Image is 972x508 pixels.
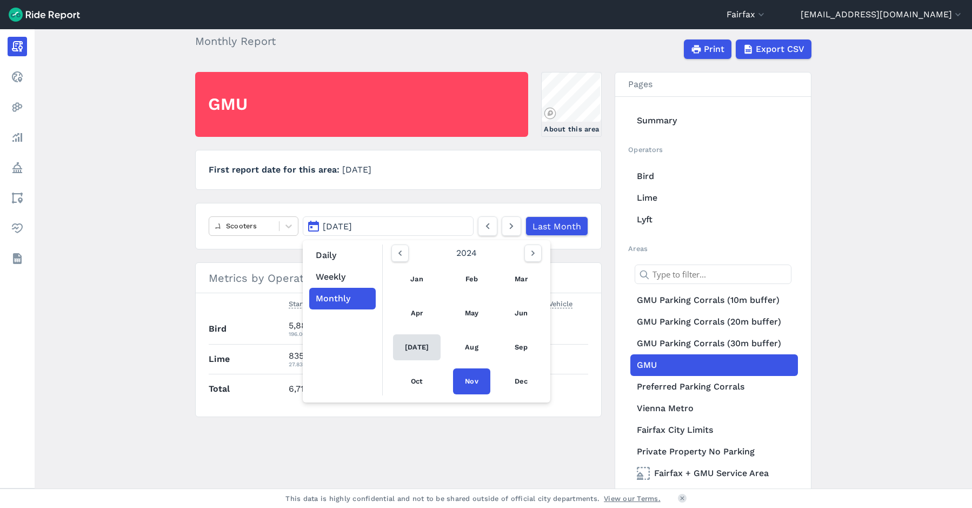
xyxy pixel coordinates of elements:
td: 1.6 [512,314,588,344]
canvas: Map [542,72,600,122]
a: Last Month [525,216,588,236]
h2: Monthly Report [195,33,276,49]
a: GMU Parking Corrals (30m buffer) [630,333,798,354]
td: 1.9 [512,344,588,374]
h2: Operators [628,144,798,155]
a: Mapbox logo [544,107,556,120]
a: Bird [630,166,798,187]
span: First report date for this area [209,164,342,175]
button: Print [684,39,731,59]
input: Type to filter... [635,265,791,284]
a: Lime [630,187,798,209]
h2: GMU [208,93,247,116]
a: Fairfax City Limits [630,419,798,441]
a: Jun [503,300,540,326]
a: Datasets [8,249,27,268]
span: Print [704,43,724,56]
button: Export CSV [736,39,811,59]
span: [DATE] [342,164,371,175]
button: [DATE] [303,216,474,236]
a: GMU Parking Corrals (10m buffer) [630,289,798,311]
a: Sep [503,334,540,360]
div: 835 [289,349,356,369]
span: Export CSV [756,43,804,56]
a: May [453,300,490,326]
a: Report [8,37,27,56]
a: About this area [541,72,602,137]
a: GMU [630,354,798,376]
a: Dec [503,368,540,394]
th: Lime [209,344,284,374]
span: Start Trips [289,298,324,308]
a: Fairfax + GMU Service Area [630,463,798,484]
button: Daily [309,245,376,266]
a: Policy [8,158,27,177]
div: 196.067 Avg. [289,329,356,339]
th: Total [209,374,284,404]
a: Health [8,219,27,238]
a: Feb [453,266,490,292]
div: 2024 [387,245,546,262]
button: Start Trips [289,298,324,311]
a: Mar [503,266,540,292]
a: Analyze [8,128,27,147]
a: Areas [8,188,27,208]
a: Summary [630,110,798,131]
img: Ride Report [9,8,80,22]
a: [DATE] [393,334,441,360]
th: Bird [209,314,284,344]
div: 27.833 Avg. [289,359,356,369]
a: Oct [393,368,441,394]
a: Preferred Parking Corrals [630,376,798,398]
button: Weekly [309,266,376,288]
td: 6,717 [284,374,360,404]
a: Heatmaps [8,97,27,117]
h2: Areas [628,243,798,254]
a: Apr [393,300,441,326]
td: 1.65 [512,374,588,404]
button: Fairfax [727,8,767,21]
h3: Metrics by Operator [196,263,601,293]
a: Aug [453,334,490,360]
a: Lyft [630,209,798,230]
a: Realtime [8,67,27,87]
a: View our Terms. [604,493,661,504]
button: Monthly [309,288,376,309]
button: [EMAIL_ADDRESS][DOMAIN_NAME] [801,8,963,21]
div: About this area [544,124,599,134]
a: GMU Parking Corrals (20m buffer) [630,311,798,333]
a: Private Property No Parking [630,441,798,463]
a: Vienna Metro [630,398,798,419]
a: Jan [393,266,441,292]
h3: Pages [615,72,811,97]
a: Nov [453,368,490,394]
div: 5,882 [289,319,356,339]
span: [DATE] [323,221,352,232]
